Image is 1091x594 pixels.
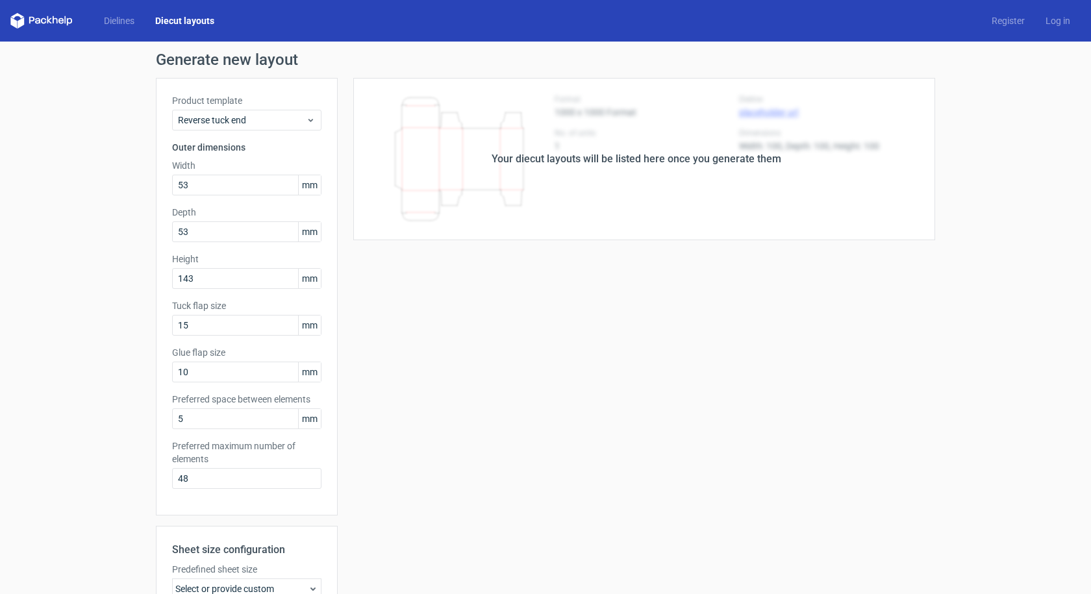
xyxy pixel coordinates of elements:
[298,222,321,241] span: mm
[172,393,321,406] label: Preferred space between elements
[172,563,321,576] label: Predefined sheet size
[298,269,321,288] span: mm
[156,52,935,68] h1: Generate new layout
[172,346,321,359] label: Glue flap size
[172,439,321,465] label: Preferred maximum number of elements
[178,114,306,127] span: Reverse tuck end
[981,14,1035,27] a: Register
[145,14,225,27] a: Diecut layouts
[298,409,321,428] span: mm
[172,542,321,558] h2: Sheet size configuration
[492,151,781,167] div: Your diecut layouts will be listed here once you generate them
[298,362,321,382] span: mm
[1035,14,1081,27] a: Log in
[172,253,321,266] label: Height
[172,159,321,172] label: Width
[172,141,321,154] h3: Outer dimensions
[172,299,321,312] label: Tuck flap size
[94,14,145,27] a: Dielines
[298,175,321,195] span: mm
[172,94,321,107] label: Product template
[172,206,321,219] label: Depth
[298,316,321,335] span: mm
